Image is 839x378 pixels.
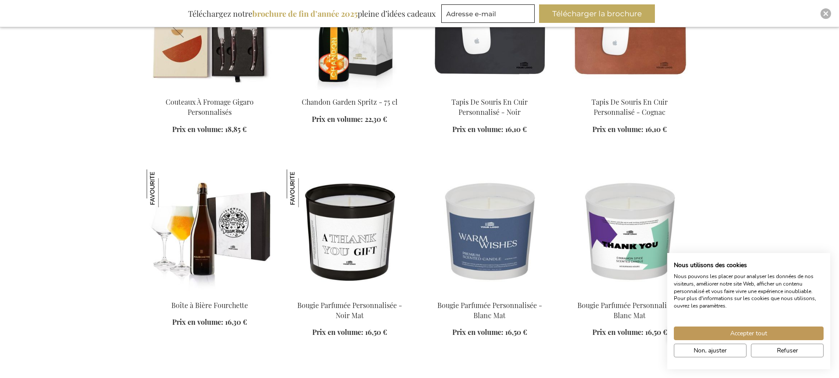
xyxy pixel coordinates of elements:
[441,4,537,26] form: marketing offers and promotions
[674,327,824,340] button: Accepter tous les cookies
[147,169,185,207] img: Boîte à Bière Fourchette
[287,169,413,293] img: Personalised Scented Candle - Black Matt
[592,327,643,337] span: Prix en volume:
[147,289,273,297] a: Fourchette Beer Gift Box Boîte à Bière Fourchette
[567,169,693,293] img: Personalised Scented Candle - White Matt
[437,301,542,320] a: Bougie Parfumée Personnalisée - Blanc Mat
[592,125,643,134] span: Prix en volume:
[823,11,828,16] img: Close
[452,125,503,134] span: Prix en volume:
[287,86,413,95] a: Chandon Garden Spritz - 75 cl
[427,289,553,297] a: Personalised Scented Candle - White Matt
[172,125,223,134] span: Prix en volume:
[312,114,363,124] span: Prix en volume:
[172,317,247,327] a: Prix en volume: 16,30 €
[694,346,727,355] span: Non, ajuster
[777,346,798,355] span: Refuser
[452,125,527,135] a: Prix en volume: 16,10 €
[147,86,273,95] a: Personalised Gigaro Cheese Knives
[591,97,668,117] a: Tapis De Souris En Cuir Personnalisé - Cognac
[287,289,413,297] a: Personalised Scented Candle - Black Matt Bougie Parfumée Personnalisée - Noir Mat
[505,125,527,134] span: 16,10 €
[674,273,824,310] p: Nous pouvons les placer pour analyser les données de nos visiteurs, améliorer notre site Web, aff...
[427,86,553,95] a: Personalised Leather Mouse Pad - Black
[184,4,440,23] div: Téléchargez notre pleine d’idées cadeaux
[645,125,667,134] span: 16,10 €
[592,327,667,338] a: Prix en volume: 16,50 €
[674,261,824,269] h2: Nous utilisons des cookies
[452,327,527,338] a: Prix en volume: 16,50 €
[730,329,767,338] span: Accepter tout
[427,169,553,293] img: Personalised Scented Candle - White Matt
[539,4,655,23] button: Télécharger la brochure
[505,327,527,337] span: 16,50 €
[225,317,247,327] span: 16,30 €
[645,327,667,337] span: 16,50 €
[172,317,223,327] span: Prix en volume:
[297,301,402,320] a: Bougie Parfumée Personnalisée - Noir Mat
[147,169,273,293] img: Fourchette Beer Gift Box
[592,125,667,135] a: Prix en volume: 16,10 €
[567,86,693,95] a: Leather Mouse Pad - Cognac
[365,327,387,337] span: 16,50 €
[312,114,387,125] a: Prix en volume: 22,30 €
[577,301,682,320] a: Bougie Parfumée Personnalisée - Blanc Mat
[312,327,363,337] span: Prix en volume:
[441,4,535,23] input: Adresse e-mail
[166,97,254,117] a: Couteaux À Fromage Gigaro Personnalisés
[365,114,387,124] span: 22,30 €
[287,169,325,207] img: Bougie Parfumée Personnalisée - Noir Mat
[674,344,747,357] button: Ajustez les préférences de cookie
[821,8,831,19] div: Close
[451,97,528,117] a: Tapis De Souris En Cuir Personnalisé - Noir
[252,8,358,19] b: brochure de fin d’année 2025
[225,125,247,134] span: 18,85 €
[567,289,693,297] a: Personalised Scented Candle - White Matt
[312,327,387,338] a: Prix en volume: 16,50 €
[171,301,248,310] a: Boîte à Bière Fourchette
[302,97,398,106] a: Chandon Garden Spritz - 75 cl
[751,344,824,357] button: Refuser tous les cookies
[452,327,503,337] span: Prix en volume:
[172,125,247,135] a: Prix en volume: 18,85 €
